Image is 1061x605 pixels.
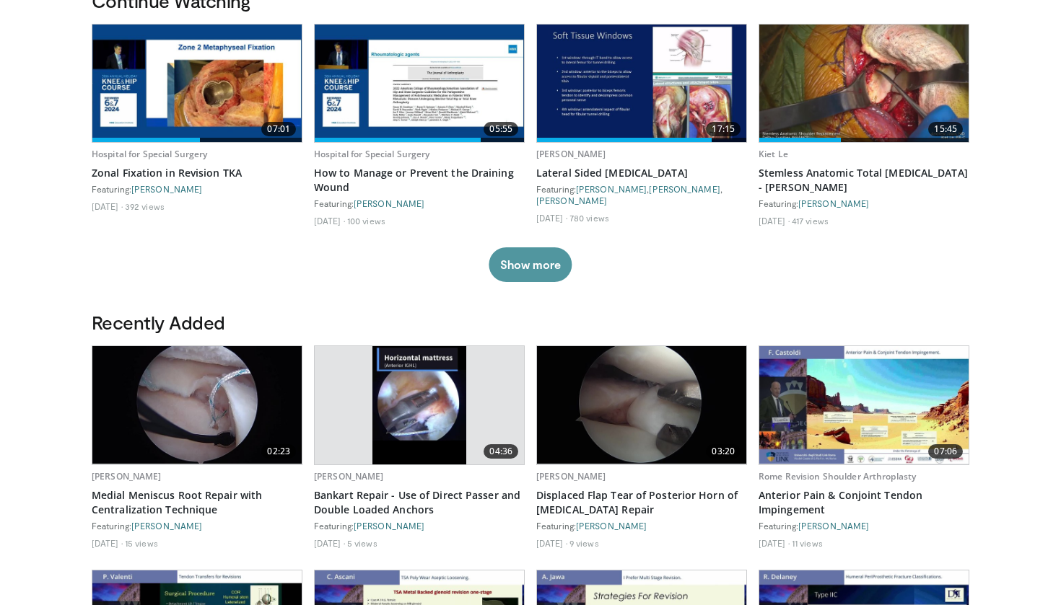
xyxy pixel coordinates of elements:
[759,25,969,142] a: 15:45
[792,537,823,549] li: 11 views
[92,520,302,531] div: Featuring:
[569,212,609,224] li: 780 views
[315,25,524,142] img: 2cdddc7c-1860-4ce9-baa2-963cd5f509ba.620x360_q85_upscale.jpg
[92,311,969,334] h3: Recently Added
[536,183,747,206] div: Featuring: , ,
[536,212,567,224] li: [DATE]
[537,346,746,464] img: 2649116b-05f8-405c-a48f-a284a947b030.620x360_q85_upscale.jpg
[706,122,741,136] span: 17:15
[537,346,746,464] a: 03:20
[92,25,302,142] img: 8c00ecc6-b8d7-4566-b435-2fac14d4dde7.620x360_q85_upscale.jpg
[261,444,296,459] span: 02:23
[125,537,158,549] li: 15 views
[92,346,302,464] a: 02:23
[576,184,647,194] a: [PERSON_NAME]
[536,520,747,531] div: Featuring:
[315,346,524,464] a: 04:36
[759,166,969,195] a: Stemless Anatomic Total [MEDICAL_DATA] - [PERSON_NAME]
[314,537,345,549] li: [DATE]
[92,200,123,212] li: [DATE]
[569,537,599,549] li: 9 views
[92,470,162,482] a: [PERSON_NAME]
[314,166,525,195] a: How to Manage or Prevent the Draining Wound
[798,521,869,531] a: [PERSON_NAME]
[92,488,302,517] a: Medial Meniscus Root Repair with Centralization Technique
[125,200,165,212] li: 392 views
[759,520,969,531] div: Featuring:
[928,444,963,459] span: 07:06
[759,25,969,142] img: b196fbce-0b0e-4fad-a2fc-487a34c687bc.620x360_q85_upscale.jpg
[536,537,567,549] li: [DATE]
[759,346,969,464] a: 07:06
[354,521,424,531] a: [PERSON_NAME]
[536,148,606,160] a: [PERSON_NAME]
[261,122,296,136] span: 07:01
[489,247,572,282] button: Show more
[314,488,525,517] a: Bankart Repair - Use of Direct Passer and Double Loaded Anchors
[537,25,746,142] img: 7753dcb8-cd07-4147-b37c-1b502e1576b2.620x360_q85_upscale.jpg
[759,346,969,464] img: 8037028b-5014-4d38-9a8c-71d966c81743.620x360_q85_upscale.jpg
[928,122,963,136] span: 15:45
[792,215,829,226] li: 417 views
[798,198,869,208] a: [PERSON_NAME]
[131,521,202,531] a: [PERSON_NAME]
[576,521,647,531] a: [PERSON_NAME]
[131,184,202,194] a: [PERSON_NAME]
[536,470,606,482] a: [PERSON_NAME]
[484,444,518,459] span: 04:36
[759,488,969,517] a: Anterior Pain & Conjoint Tendon Impingement
[759,537,790,549] li: [DATE]
[372,346,467,464] img: cd449402-123d-47f7-b112-52d159f17939.620x360_q85_upscale.jpg
[536,195,607,206] a: [PERSON_NAME]
[536,488,747,517] a: Displaced Flap Tear of Posterior Horn of [MEDICAL_DATA] Repair
[347,215,385,226] li: 100 views
[314,148,429,160] a: Hospital for Special Surgery
[759,148,788,160] a: Kiet Le
[759,215,790,226] li: [DATE]
[314,198,525,209] div: Featuring:
[92,346,302,464] img: 926032fc-011e-4e04-90f2-afa899d7eae5.620x360_q85_upscale.jpg
[92,148,207,160] a: Hospital for Special Surgery
[536,166,747,180] a: Lateral Sided [MEDICAL_DATA]
[649,184,720,194] a: [PERSON_NAME]
[354,198,424,208] a: [PERSON_NAME]
[759,470,916,482] a: Rome Revision Shoulder Arthroplasty
[484,122,518,136] span: 05:55
[92,183,302,195] div: Featuring:
[314,520,525,531] div: Featuring:
[314,215,345,226] li: [DATE]
[315,25,524,142] a: 05:55
[347,537,377,549] li: 5 views
[706,444,741,459] span: 03:20
[537,25,746,142] a: 17:15
[314,470,384,482] a: [PERSON_NAME]
[759,198,969,209] div: Featuring:
[92,25,302,142] a: 07:01
[92,166,302,180] a: Zonal Fixation in Revision TKA
[92,537,123,549] li: [DATE]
